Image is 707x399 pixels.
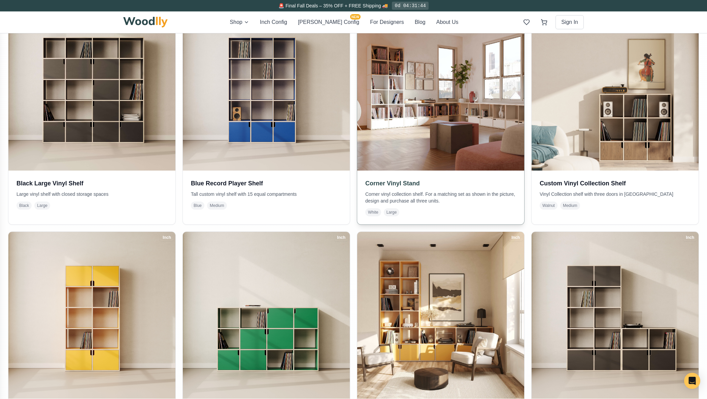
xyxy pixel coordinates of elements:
span: NEW [350,14,361,20]
span: Blue [191,202,204,210]
p: Corner vinyl collection shelf. For a matching set as shown in the picture, design and purchase al... [365,191,516,204]
div: 0d 04:31:44 [392,2,428,10]
img: L-Shape Record Shelf [357,232,524,399]
img: Woodlly [123,17,168,28]
img: Custom Vinyl Storage Unit [8,232,175,399]
div: Inch [508,234,523,241]
h3: Corner Vinyl Stand [365,179,516,188]
span: Medium [560,202,580,210]
img: L-Shape Vinyl Shelf [532,232,699,399]
img: Blue Record Player Shelf [183,4,350,171]
h3: Blue Record Player Shelf [191,179,342,188]
span: Large [34,202,50,210]
p: Large vinyl shelf with closed storage spaces [16,191,167,197]
button: Shop [230,18,249,26]
button: Sign In [555,15,584,29]
h3: Black Large Vinyl Shelf [16,179,167,188]
p: Tall custom vinyl shelf with 15 equal compartments [191,191,342,197]
h3: Custom Vinyl Collection Shelf [540,179,691,188]
button: Inch Config [260,18,287,26]
img: Custom Vinyl Collection Shelf [532,4,699,171]
span: Medium [207,202,227,210]
div: Inch [160,234,174,241]
div: Open Intercom Messenger [684,373,700,389]
span: Walnut [540,202,558,210]
button: [PERSON_NAME] ConfigNEW [298,18,359,26]
button: For Designers [370,18,404,26]
p: Vinyl Collection shelf with three doors in [GEOGRAPHIC_DATA] [540,191,691,197]
button: Blog [415,18,426,26]
span: White [365,208,381,216]
span: 🚨 Final Fall Deals – 35% OFF + FREE Shipping 🚚 [278,3,388,8]
div: Inch [334,234,348,241]
button: About Us [436,18,459,26]
span: Large [384,208,400,216]
img: Green LP Shelf [183,232,350,399]
div: Inch [683,234,697,241]
img: Black Large Vinyl Shelf [8,4,175,171]
span: Black [16,202,32,210]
